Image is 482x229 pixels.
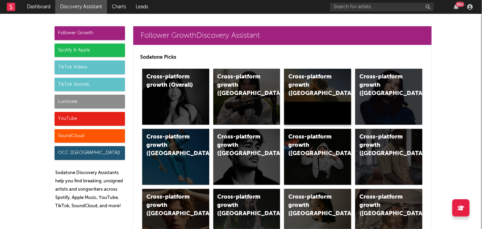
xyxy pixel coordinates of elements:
[146,73,193,89] div: Cross-platform growth (Overall)
[55,146,125,160] div: OCC ([GEOGRAPHIC_DATA])
[288,73,335,98] div: Cross-platform growth ([GEOGRAPHIC_DATA])
[142,69,209,125] a: Cross-platform growth (Overall)
[456,2,464,7] div: 99 +
[218,133,264,158] div: Cross-platform growth ([GEOGRAPHIC_DATA])
[284,69,351,125] a: Cross-platform growth ([GEOGRAPHIC_DATA])
[55,26,125,40] div: Follower Growth
[213,69,280,125] a: Cross-platform growth ([GEOGRAPHIC_DATA])
[133,26,432,45] a: Follower GrowthDiscovery Assistant
[454,4,459,10] button: 99+
[288,133,335,158] div: Cross-platform growth ([GEOGRAPHIC_DATA]/GSA)
[55,78,125,92] div: TikTok Sounds
[284,129,351,185] a: Cross-platform growth ([GEOGRAPHIC_DATA]/GSA)
[55,112,125,126] div: YouTube
[55,169,125,210] p: Sodatone Discovery Assistants help you find breaking, unsigned artists and songwriters across Spo...
[355,69,422,125] a: Cross-platform growth ([GEOGRAPHIC_DATA])
[288,193,335,218] div: Cross-platform growth ([GEOGRAPHIC_DATA])
[213,129,280,185] a: Cross-platform growth ([GEOGRAPHIC_DATA])
[359,193,406,218] div: Cross-platform growth ([GEOGRAPHIC_DATA])
[55,60,125,74] div: TikTok Videos
[142,129,209,185] a: Cross-platform growth ([GEOGRAPHIC_DATA])
[140,53,425,61] p: Sodatone Picks
[146,193,193,218] div: Cross-platform growth ([GEOGRAPHIC_DATA])
[355,129,422,185] a: Cross-platform growth ([GEOGRAPHIC_DATA])
[55,44,125,57] div: Spotify & Apple
[330,3,434,11] input: Search for artists
[359,133,406,158] div: Cross-platform growth ([GEOGRAPHIC_DATA])
[55,129,125,143] div: SoundCloud
[359,73,406,98] div: Cross-platform growth ([GEOGRAPHIC_DATA])
[218,73,264,98] div: Cross-platform growth ([GEOGRAPHIC_DATA])
[146,133,193,158] div: Cross-platform growth ([GEOGRAPHIC_DATA])
[55,95,125,108] div: Luminate
[218,193,264,218] div: Cross-platform growth ([GEOGRAPHIC_DATA])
